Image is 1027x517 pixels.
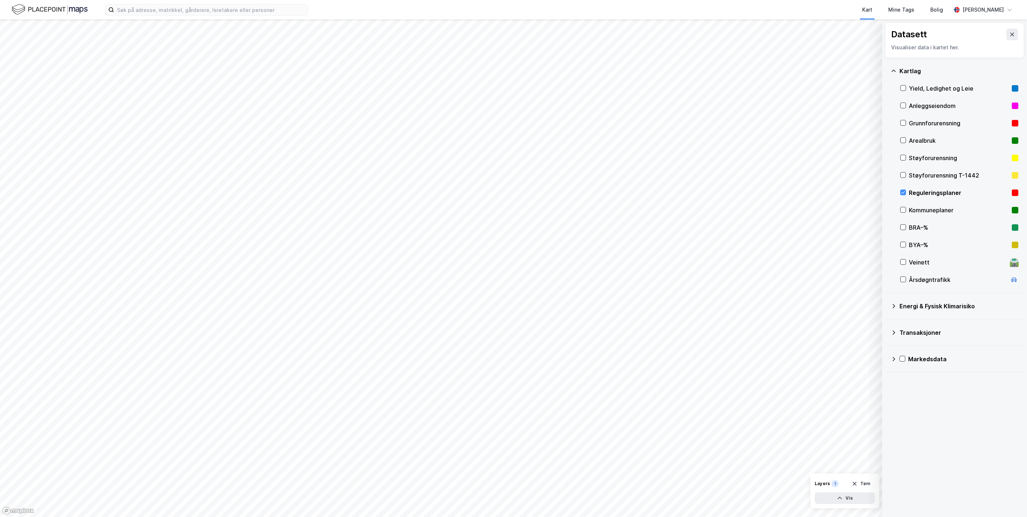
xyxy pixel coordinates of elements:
div: Kontrollprogram for chat [991,482,1027,517]
div: Kartlag [899,67,1018,75]
div: Bolig [930,5,943,14]
div: Layers [815,481,830,487]
div: [PERSON_NAME] [963,5,1004,14]
div: Støyforurensning T-1442 [909,171,1009,180]
div: Markedsdata [908,355,1018,363]
div: Reguleringsplaner [909,188,1009,197]
button: Tøm [847,478,875,489]
div: Årsdøgntrafikk [909,275,1007,284]
div: Visualiser data i kartet her. [891,43,1018,52]
img: logo.f888ab2527a4732fd821a326f86c7f29.svg [12,3,88,16]
a: Mapbox homepage [2,506,34,515]
div: Energi & Fysisk Klimarisiko [899,302,1018,310]
div: Veinett [909,258,1007,267]
iframe: Chat Widget [991,482,1027,517]
div: Anleggseiendom [909,101,1009,110]
div: Mine Tags [888,5,914,14]
div: Kommuneplaner [909,206,1009,214]
div: 🛣️ [1009,258,1019,267]
div: Kart [862,5,872,14]
div: Transaksjoner [899,328,1018,337]
div: Yield, Ledighet og Leie [909,84,1009,93]
button: Vis [815,492,875,504]
div: Arealbruk [909,136,1009,145]
input: Søk på adresse, matrikkel, gårdeiere, leietakere eller personer [114,4,308,15]
div: BRA–% [909,223,1009,232]
div: Grunnforurensning [909,119,1009,128]
div: 1 [831,480,839,487]
div: Støyforurensning [909,154,1009,162]
div: BYA–% [909,241,1009,249]
div: Datasett [891,29,927,40]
